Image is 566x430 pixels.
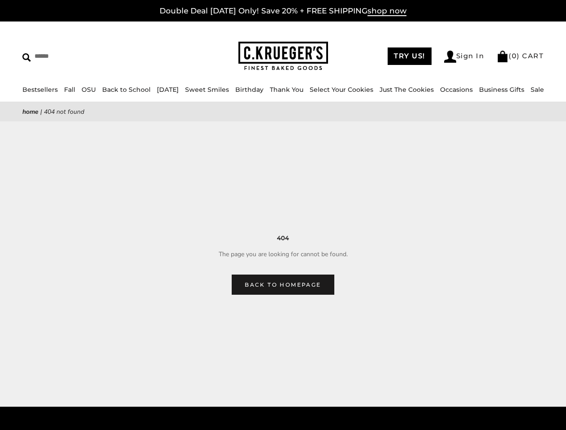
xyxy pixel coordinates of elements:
a: Business Gifts [479,86,524,94]
a: Back to homepage [232,275,334,295]
h3: 404 [36,233,530,243]
a: (0) CART [497,52,544,60]
span: shop now [367,6,406,16]
a: Back to School [102,86,151,94]
a: Sign In [444,51,484,63]
p: The page you are looking for cannot be found. [36,249,530,259]
a: Sale [531,86,544,94]
a: Just The Cookies [380,86,434,94]
img: Account [444,51,456,63]
a: Double Deal [DATE] Only! Save 20% + FREE SHIPPINGshop now [160,6,406,16]
a: Bestsellers [22,86,58,94]
img: Search [22,53,31,62]
img: C.KRUEGER'S [238,42,328,71]
a: TRY US! [388,47,432,65]
span: 0 [512,52,517,60]
span: 404 Not Found [44,107,84,116]
a: Select Your Cookies [310,86,373,94]
input: Search [22,49,142,63]
a: Fall [64,86,75,94]
a: Home [22,107,39,116]
a: OSU [82,86,96,94]
span: | [40,107,42,116]
a: Sweet Smiles [185,86,229,94]
a: [DATE] [157,86,179,94]
img: Bag [497,51,509,62]
a: Thank You [270,86,303,94]
a: Occasions [440,86,473,94]
a: Birthday [235,86,264,94]
nav: breadcrumbs [22,107,544,117]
